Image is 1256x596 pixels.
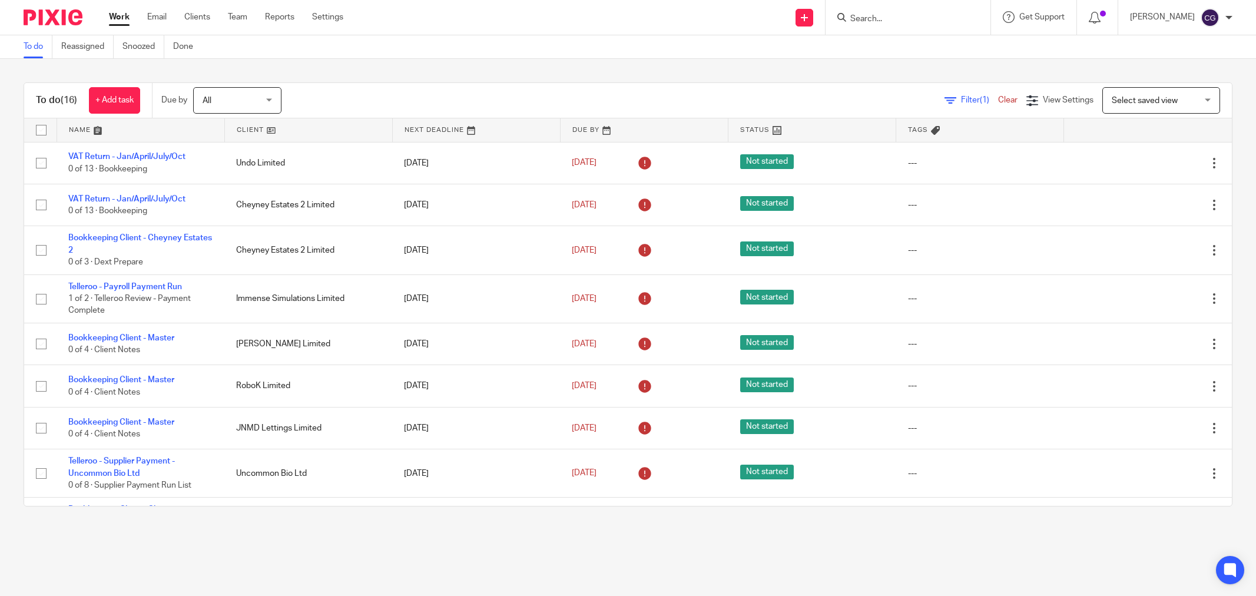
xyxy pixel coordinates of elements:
[572,159,596,167] span: [DATE]
[740,290,794,304] span: Not started
[68,505,187,525] a: Bookkeeping Client - Cheyney - [DATE]
[392,323,560,365] td: [DATE]
[224,498,392,546] td: Cheyney Design & Development Ltd.
[68,418,174,426] a: Bookkeeping Client - Master
[392,142,560,184] td: [DATE]
[224,142,392,184] td: Undo Limited
[24,35,52,58] a: To do
[572,201,596,209] span: [DATE]
[109,11,130,23] a: Work
[68,294,191,315] span: 1 of 2 · Telleroo Review - Payment Complete
[572,424,596,432] span: [DATE]
[265,11,294,23] a: Reports
[980,96,989,104] span: (1)
[224,449,392,498] td: Uncommon Bio Ltd
[740,378,794,392] span: Not started
[68,457,175,477] a: Telleroo - Supplier Payment - Uncommon Bio Ltd
[68,388,140,396] span: 0 of 4 · Client Notes
[740,241,794,256] span: Not started
[908,199,1052,211] div: ---
[68,207,147,215] span: 0 of 13 · Bookkeeping
[184,11,210,23] a: Clients
[392,449,560,498] td: [DATE]
[1201,8,1219,27] img: svg%3E
[161,94,187,106] p: Due by
[740,154,794,169] span: Not started
[224,407,392,449] td: JNMD Lettings Limited
[147,11,167,23] a: Email
[908,338,1052,350] div: ---
[1043,96,1093,104] span: View Settings
[61,35,114,58] a: Reassigned
[36,94,77,107] h1: To do
[68,234,212,254] a: Bookkeeping Client - Cheyney Estates 2
[1112,97,1178,105] span: Select saved view
[740,196,794,211] span: Not started
[908,127,928,133] span: Tags
[849,14,955,25] input: Search
[173,35,202,58] a: Done
[68,283,182,291] a: Telleroo - Payroll Payment Run
[908,157,1052,169] div: ---
[224,226,392,274] td: Cheyney Estates 2 Limited
[740,419,794,434] span: Not started
[740,335,794,350] span: Not started
[122,35,164,58] a: Snoozed
[908,468,1052,479] div: ---
[1019,13,1065,21] span: Get Support
[908,293,1052,304] div: ---
[68,153,185,161] a: VAT Return - Jan/April/July/Oct
[998,96,1018,104] a: Clear
[908,422,1052,434] div: ---
[908,244,1052,256] div: ---
[312,11,343,23] a: Settings
[961,96,998,104] span: Filter
[392,407,560,449] td: [DATE]
[224,323,392,365] td: [PERSON_NAME] Limited
[572,246,596,254] span: [DATE]
[68,165,147,173] span: 0 of 13 · Bookkeeping
[89,87,140,114] a: + Add task
[24,9,82,25] img: Pixie
[68,376,174,384] a: Bookkeeping Client - Master
[572,294,596,303] span: [DATE]
[224,184,392,226] td: Cheyney Estates 2 Limited
[224,365,392,407] td: RoboK Limited
[1130,11,1195,23] p: [PERSON_NAME]
[228,11,247,23] a: Team
[68,195,185,203] a: VAT Return - Jan/April/July/Oct
[908,380,1052,392] div: ---
[392,274,560,323] td: [DATE]
[392,184,560,226] td: [DATE]
[61,95,77,105] span: (16)
[68,334,174,342] a: Bookkeeping Client - Master
[68,258,143,266] span: 0 of 3 · Dext Prepare
[203,97,211,105] span: All
[68,430,140,438] span: 0 of 4 · Client Notes
[68,481,191,489] span: 0 of 8 · Supplier Payment Run List
[68,346,140,354] span: 0 of 4 · Client Notes
[572,382,596,390] span: [DATE]
[392,365,560,407] td: [DATE]
[392,498,560,546] td: [DATE]
[392,226,560,274] td: [DATE]
[572,340,596,348] span: [DATE]
[572,469,596,478] span: [DATE]
[740,465,794,479] span: Not started
[224,274,392,323] td: Immense Simulations Limited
